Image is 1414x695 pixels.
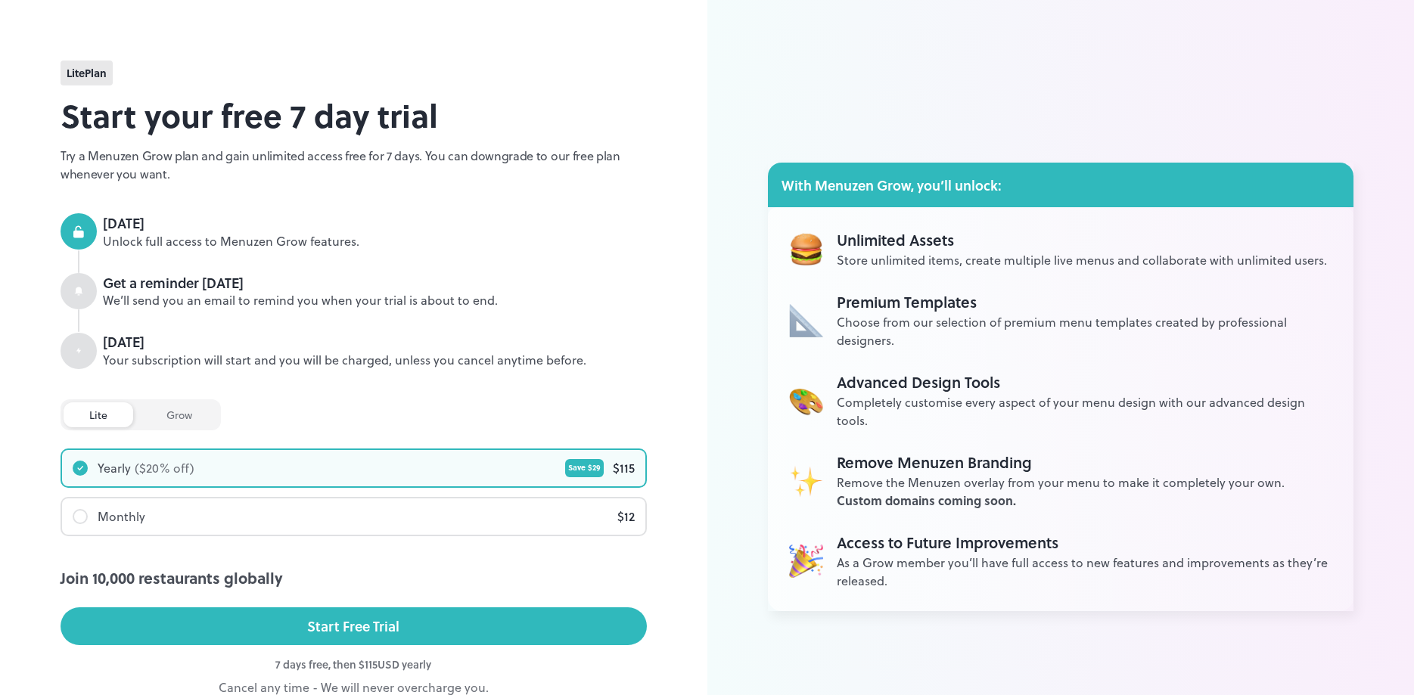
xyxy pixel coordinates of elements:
span: lite Plan [67,65,107,81]
div: [DATE] [103,213,647,233]
div: ($ 20 % off) [135,459,194,477]
p: Try a Menuzen Grow plan and gain unlimited access free for 7 days. You can downgrade to our free ... [61,147,647,183]
div: Save $ 29 [565,459,604,477]
div: Premium Templates [837,290,1333,313]
div: Remove Menuzen Branding [837,451,1333,473]
div: $ 115 [613,459,635,477]
div: [DATE] [103,332,647,352]
div: Unlimited Assets [837,228,1327,251]
div: grow [141,402,218,427]
div: 7 days free, then $ 115 USD yearly [61,656,647,672]
span: Custom domains coming soon. [837,492,1016,509]
div: As a Grow member you’ll have full access to new features and improvements as they’re released. [837,554,1333,590]
img: Unlimited Assets [789,232,823,266]
button: Start Free Trial [61,607,647,645]
div: Your subscription will start and you will be charged, unless you cancel anytime before. [103,352,647,369]
div: Join 10,000 restaurants globally [61,566,647,589]
h2: Start your free 7 day trial [61,92,647,139]
img: Unlimited Assets [789,464,823,498]
div: lite [64,402,133,427]
div: With Menuzen Grow, you’ll unlock: [768,163,1354,207]
div: $ 12 [617,507,635,526]
div: Monthly [98,507,145,526]
img: Unlimited Assets [789,544,823,578]
div: Advanced Design Tools [837,371,1333,393]
div: Get a reminder [DATE] [103,273,647,293]
img: Unlimited Assets [789,383,823,417]
div: We’ll send you an email to remind you when your trial is about to end. [103,292,647,309]
img: Unlimited Assets [789,303,823,337]
div: Yearly [98,459,131,477]
div: Unlock full access to Menuzen Grow features. [103,233,647,250]
div: Completely customise every aspect of your menu design with our advanced design tools. [837,393,1333,430]
div: Access to Future Improvements [837,531,1333,554]
div: Start Free Trial [307,615,399,638]
div: Store unlimited items, create multiple live menus and collaborate with unlimited users. [837,251,1327,269]
div: Remove the Menuzen overlay from your menu to make it completely your own. [837,473,1333,510]
div: Choose from our selection of premium menu templates created by professional designers. [837,313,1333,349]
